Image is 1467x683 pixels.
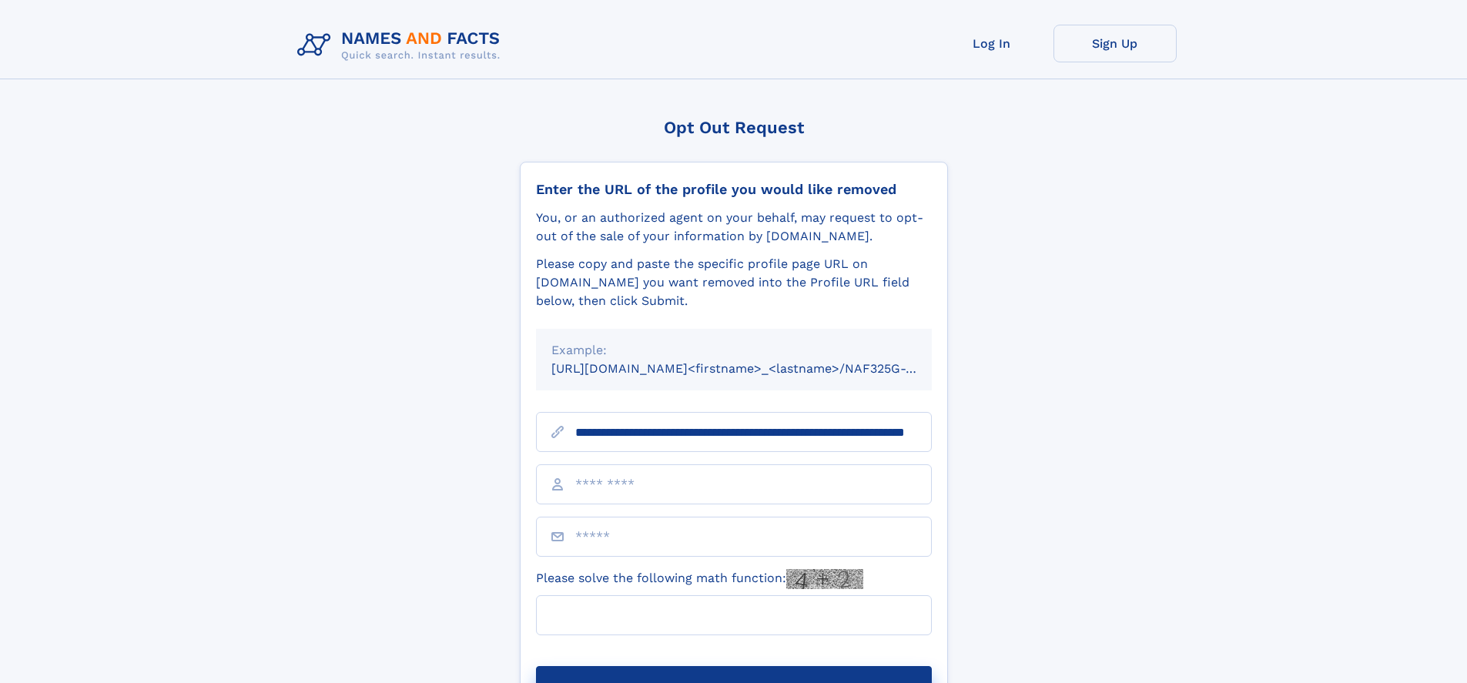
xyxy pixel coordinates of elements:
label: Please solve the following math function: [536,569,863,589]
div: Opt Out Request [520,118,948,137]
div: Enter the URL of the profile you would like removed [536,181,932,198]
div: Please copy and paste the specific profile page URL on [DOMAIN_NAME] you want removed into the Pr... [536,255,932,310]
img: Logo Names and Facts [291,25,513,66]
small: [URL][DOMAIN_NAME]<firstname>_<lastname>/NAF325G-xxxxxxxx [551,361,961,376]
a: Sign Up [1053,25,1177,62]
div: Example: [551,341,916,360]
div: You, or an authorized agent on your behalf, may request to opt-out of the sale of your informatio... [536,209,932,246]
a: Log In [930,25,1053,62]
